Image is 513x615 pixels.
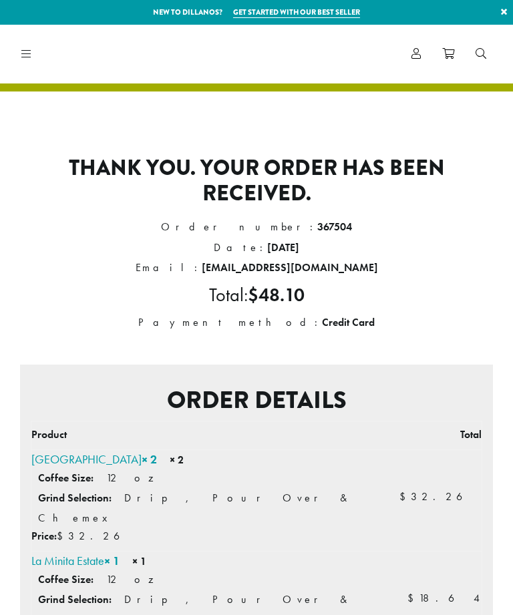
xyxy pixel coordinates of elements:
[20,258,493,278] li: Email:
[407,591,419,605] span: $
[267,240,299,254] strong: [DATE]
[20,278,493,313] li: Total:
[20,217,493,237] li: Order number:
[20,313,493,333] li: Payment method:
[132,554,146,568] strong: × 1
[106,471,162,485] p: 12 oz
[31,386,482,415] h2: Order details
[104,553,120,568] strong: × 1
[20,238,493,258] li: Date:
[399,489,482,503] bdi: 32.26
[38,491,352,525] p: Drip, Pour Over & Chemex
[38,592,112,606] strong: Grind Selection:
[31,553,120,568] a: La Minita Estate× 1
[31,451,157,467] a: [GEOGRAPHIC_DATA]× 2
[142,451,157,467] strong: × 2
[38,572,94,586] strong: Coffee Size:
[202,260,378,274] strong: [EMAIL_ADDRESS][DOMAIN_NAME]
[31,529,57,543] strong: Price:
[57,529,139,543] span: 32.26
[399,489,411,503] span: $
[38,491,112,505] strong: Grind Selection:
[407,591,482,605] bdi: 18.64
[233,7,360,18] a: Get started with our best seller
[38,471,94,485] strong: Coffee Size:
[20,156,493,207] p: Thank you. Your order has been received.
[317,220,352,234] strong: 367504
[399,421,482,449] th: Total
[322,315,375,329] strong: Credit Card
[248,283,305,306] bdi: 48.10
[57,529,68,543] span: $
[106,572,162,586] p: 12 oz
[170,453,184,467] strong: × 2
[31,421,400,449] th: Product
[248,283,259,306] span: $
[465,43,497,65] a: Search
